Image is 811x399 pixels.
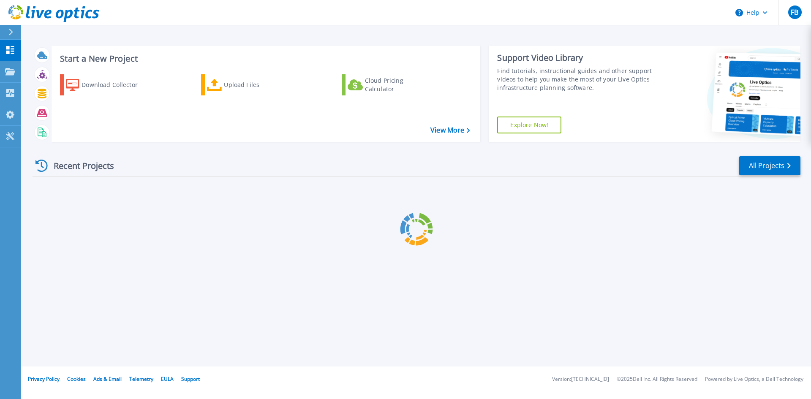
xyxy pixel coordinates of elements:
a: Cookies [67,375,86,383]
a: Cloud Pricing Calculator [342,74,436,95]
div: Cloud Pricing Calculator [365,76,433,93]
a: View More [430,126,470,134]
a: Explore Now! [497,117,561,133]
div: Upload Files [224,76,291,93]
span: FB [791,9,798,16]
li: Powered by Live Optics, a Dell Technology [705,377,803,382]
h3: Start a New Project [60,54,470,63]
a: Telemetry [129,375,153,383]
div: Support Video Library [497,52,656,63]
div: Recent Projects [33,155,125,176]
a: Support [181,375,200,383]
div: Find tutorials, instructional guides and other support videos to help you make the most of your L... [497,67,656,92]
a: Upload Files [201,74,295,95]
li: Version: [TECHNICAL_ID] [552,377,609,382]
li: © 2025 Dell Inc. All Rights Reserved [617,377,697,382]
a: Privacy Policy [28,375,60,383]
a: Ads & Email [93,375,122,383]
a: Download Collector [60,74,154,95]
a: EULA [161,375,174,383]
a: All Projects [739,156,800,175]
div: Download Collector [82,76,149,93]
